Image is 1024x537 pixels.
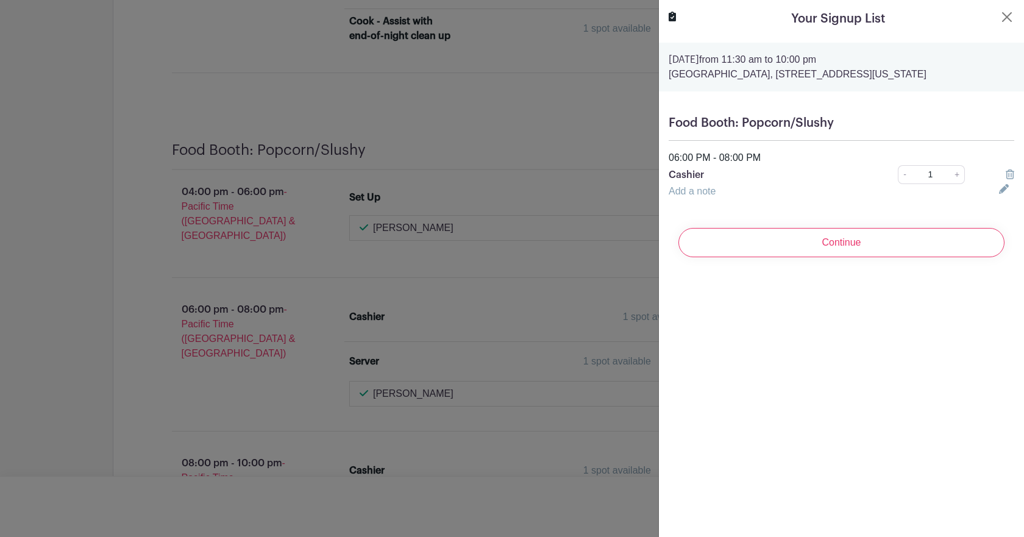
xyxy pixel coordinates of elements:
[669,116,1014,130] h5: Food Booth: Popcorn/Slushy
[669,52,1014,67] p: from 11:30 am to 10:00 pm
[661,151,1022,165] div: 06:00 PM - 08:00 PM
[791,10,885,28] h5: Your Signup List
[1000,10,1014,24] button: Close
[669,168,864,182] p: Cashier
[898,165,911,184] a: -
[669,55,699,65] strong: [DATE]
[669,186,716,196] a: Add a note
[950,165,965,184] a: +
[669,67,1014,82] p: [GEOGRAPHIC_DATA], [STREET_ADDRESS][US_STATE]
[678,228,1004,257] input: Continue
